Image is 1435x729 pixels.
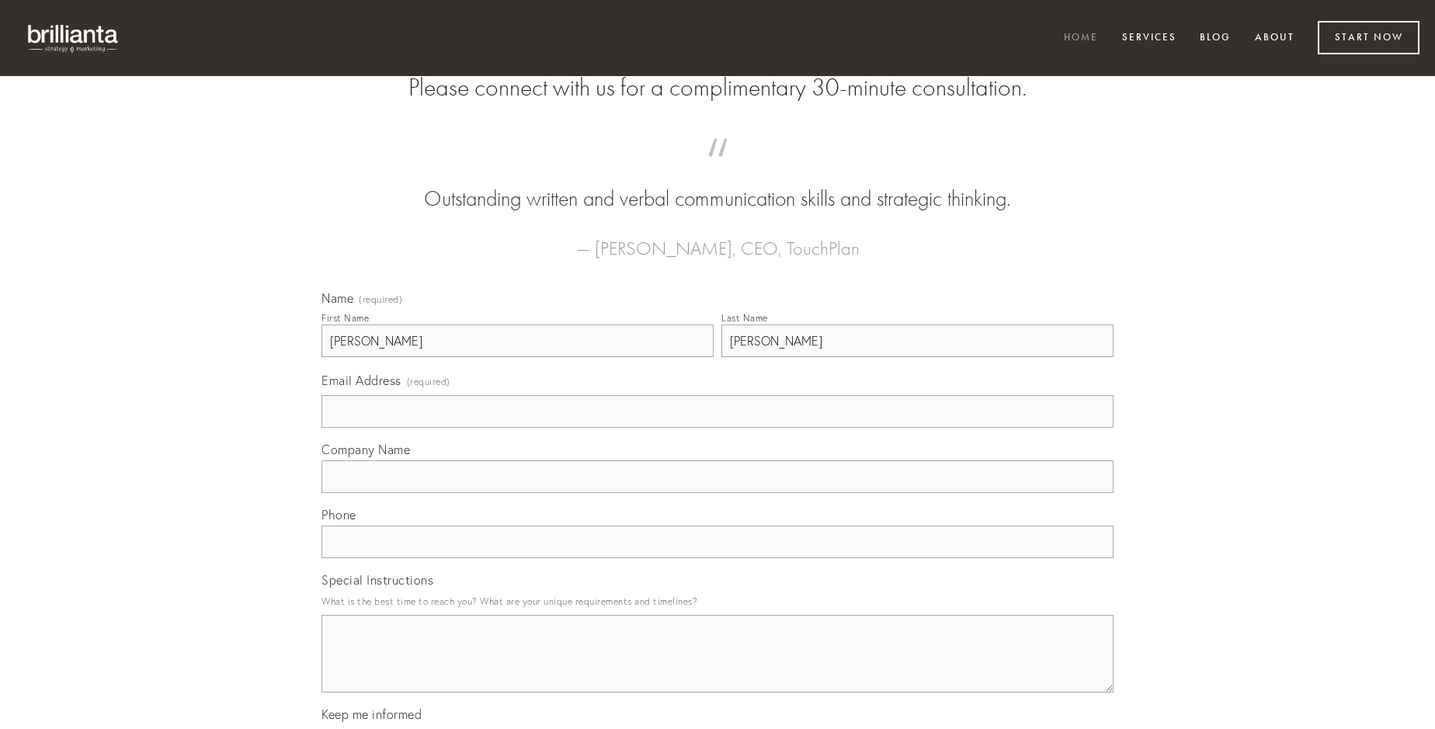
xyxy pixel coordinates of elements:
[346,214,1089,264] figcaption: — [PERSON_NAME], CEO, TouchPlan
[321,312,369,324] div: First Name
[321,373,401,388] span: Email Address
[721,312,768,324] div: Last Name
[1190,26,1241,51] a: Blog
[1054,26,1108,51] a: Home
[359,295,402,304] span: (required)
[321,591,1114,612] p: What is the best time to reach you? What are your unique requirements and timelines?
[321,507,356,522] span: Phone
[321,572,433,588] span: Special Instructions
[321,706,422,722] span: Keep me informed
[321,442,410,457] span: Company Name
[346,154,1089,184] span: “
[346,154,1089,214] blockquote: Outstanding written and verbal communication skills and strategic thinking.
[407,371,450,392] span: (required)
[321,290,353,306] span: Name
[1245,26,1305,51] a: About
[321,73,1114,102] h2: Please connect with us for a complimentary 30-minute consultation.
[16,16,132,61] img: brillianta - research, strategy, marketing
[1318,21,1419,54] a: Start Now
[1112,26,1187,51] a: Services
